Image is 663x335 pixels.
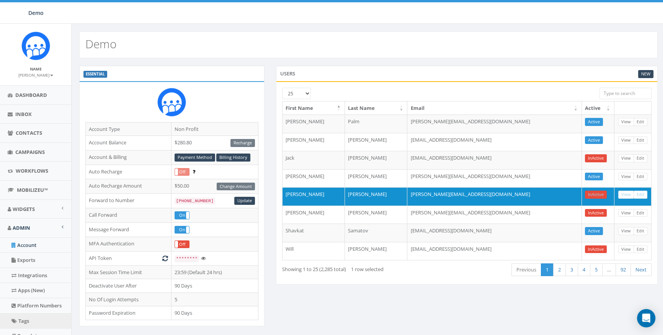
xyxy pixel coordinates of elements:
div: OnOff [175,240,190,248]
img: Icon_1.png [21,31,50,60]
a: 2 [553,263,566,276]
a: Payment Method [175,154,215,162]
td: $50.00 [171,179,258,194]
td: Shavkat [283,224,345,242]
td: [PERSON_NAME] [345,169,407,188]
span: Campaigns [15,149,45,155]
td: [EMAIL_ADDRESS][DOMAIN_NAME] [407,224,582,242]
a: Edit [634,191,647,199]
td: [EMAIL_ADDRESS][DOMAIN_NAME] [407,133,582,151]
td: Account & Billing [86,150,171,165]
a: Edit [634,209,647,217]
a: 4 [578,263,590,276]
a: Active [585,118,603,126]
td: Will [283,242,345,260]
a: Active [585,136,603,144]
td: [PERSON_NAME][EMAIL_ADDRESS][DOMAIN_NAME] [407,114,582,133]
div: OnOff [175,226,190,234]
div: OnOff [175,211,190,219]
td: [PERSON_NAME] [345,151,407,169]
span: 1 row selected [351,266,384,273]
a: 92 [616,263,631,276]
th: Active: activate to sort column ascending [582,101,614,115]
td: [PERSON_NAME][EMAIL_ADDRESS][DOMAIN_NAME] [407,187,582,206]
td: [PERSON_NAME] [283,187,345,206]
label: Off [175,168,189,175]
td: [PERSON_NAME] [283,206,345,224]
a: Update [234,197,255,205]
span: Dashboard [15,92,47,98]
td: [PERSON_NAME] [345,187,407,206]
td: No Of Login Attempts [86,293,171,306]
td: Account Type [86,122,171,136]
td: [EMAIL_ADDRESS][DOMAIN_NAME] [407,151,582,169]
small: Name [30,66,42,72]
a: InActive [585,154,607,162]
a: Active [585,173,603,181]
a: View [618,118,634,126]
a: InActive [585,245,607,253]
a: View [618,245,634,253]
a: Edit [634,154,647,162]
a: View [618,154,634,162]
td: Message Forward [86,222,171,237]
h2: Demo [85,38,117,50]
div: Open Intercom Messenger [637,309,655,327]
a: 5 [590,263,603,276]
td: 90 Days [171,279,258,293]
td: API Token [86,251,171,265]
a: 3 [565,263,578,276]
td: [EMAIL_ADDRESS][DOMAIN_NAME] [407,242,582,260]
a: Billing History [216,154,250,162]
a: Edit [634,245,647,253]
td: Deactivate User After [86,279,171,293]
td: 90 Days [171,306,258,320]
td: [PERSON_NAME][EMAIL_ADDRESS][DOMAIN_NAME] [407,169,582,188]
td: Jack [283,151,345,169]
td: [PERSON_NAME] [345,242,407,260]
a: View [618,173,634,181]
td: Auto Recharge Amount [86,179,171,194]
td: [PERSON_NAME][EMAIL_ADDRESS][DOMAIN_NAME] [407,206,582,224]
td: Forward to Number [86,194,171,208]
td: Non Profit [171,122,258,136]
div: OnOff [175,168,190,176]
i: Generate New Token [162,256,168,261]
td: Account Balance [86,136,171,150]
input: Type to search [599,88,652,99]
a: Active [585,227,603,235]
a: Next [630,263,652,276]
a: InActive [585,191,607,199]
a: View [618,209,634,217]
td: MFA Authentication [86,237,171,252]
a: … [602,263,616,276]
td: $280.80 [171,136,258,150]
a: New [638,70,653,78]
td: Samatov [345,224,407,242]
label: Off [175,241,189,248]
span: Widgets [13,206,35,212]
label: On [175,226,189,233]
a: View [618,191,634,199]
a: View [618,227,634,235]
td: [PERSON_NAME] [345,206,407,224]
a: Edit [634,136,647,144]
div: Users [276,66,658,81]
th: First Name: activate to sort column descending [283,101,345,115]
span: Enable to prevent campaign failure. [193,168,195,175]
a: Edit [634,227,647,235]
small: [PERSON_NAME] [18,72,53,78]
a: View [618,136,634,144]
a: [PERSON_NAME] [18,71,53,78]
td: 23:59 (Default 24 hrs) [171,265,258,279]
td: [PERSON_NAME] [283,169,345,188]
td: Password Expiration [86,306,171,320]
span: Admin [13,224,30,231]
td: 5 [171,293,258,306]
label: ESSENTIAL [83,71,107,78]
td: [PERSON_NAME] [283,114,345,133]
td: [PERSON_NAME] [283,133,345,151]
span: Demo [28,9,44,16]
span: Workflows [16,167,48,174]
span: MobilizeU™ [17,186,48,193]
